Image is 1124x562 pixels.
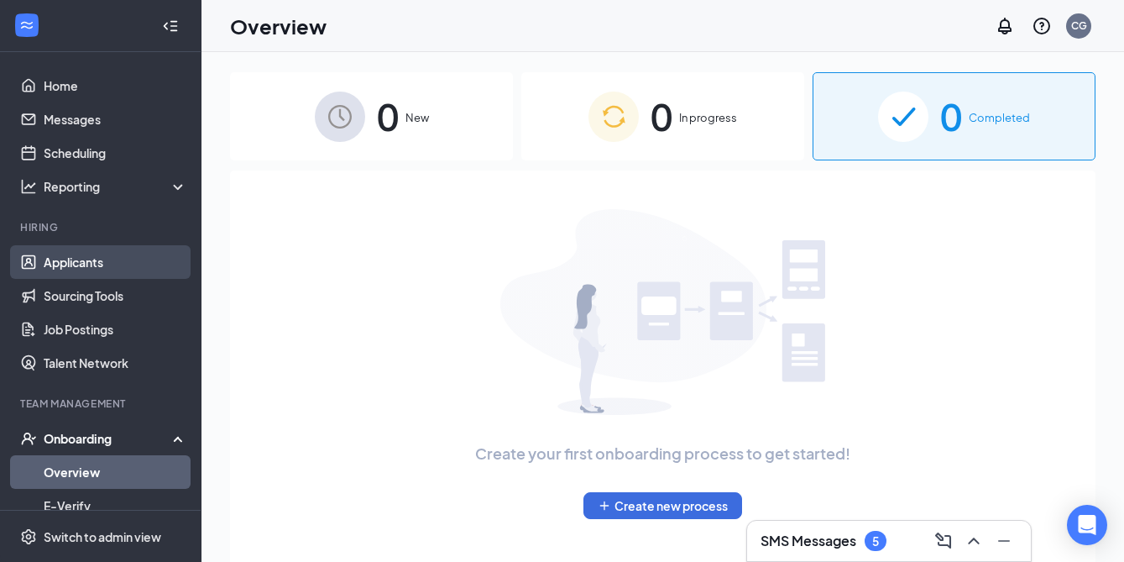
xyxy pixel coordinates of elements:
[18,17,35,34] svg: WorkstreamLogo
[44,313,187,346] a: Job Postings
[872,534,879,549] div: 5
[964,531,984,551] svg: ChevronUp
[44,455,187,489] a: Overview
[44,346,187,380] a: Talent Network
[583,492,742,519] button: PlusCreate new process
[651,87,672,145] span: 0
[44,528,161,545] div: Switch to admin view
[761,532,856,550] h3: SMS Messages
[1071,18,1087,33] div: CG
[969,109,1030,126] span: Completed
[377,87,399,145] span: 0
[933,531,954,551] svg: ComposeMessage
[44,136,187,170] a: Scheduling
[960,528,987,554] button: ChevronUp
[405,109,429,126] span: New
[44,279,187,313] a: Sourcing Tools
[994,531,1014,551] svg: Minimize
[20,430,37,447] svg: UserCheck
[940,87,962,145] span: 0
[20,178,37,195] svg: Analysis
[598,499,611,512] svg: Plus
[679,109,737,126] span: In progress
[44,69,187,102] a: Home
[930,528,957,554] button: ComposeMessage
[44,178,188,195] div: Reporting
[20,220,184,234] div: Hiring
[475,442,850,465] span: Create your first onboarding process to get started!
[1032,16,1052,36] svg: QuestionInfo
[44,430,173,447] div: Onboarding
[44,489,187,523] a: E-Verify
[20,528,37,545] svg: Settings
[1067,505,1107,545] div: Open Intercom Messenger
[20,397,184,411] div: Team Management
[991,528,1017,554] button: Minimize
[995,16,1015,36] svg: Notifications
[44,102,187,136] a: Messages
[230,12,327,40] h1: Overview
[44,245,187,279] a: Applicants
[162,18,179,34] svg: Collapse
